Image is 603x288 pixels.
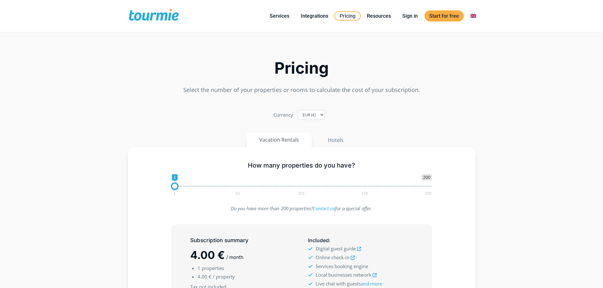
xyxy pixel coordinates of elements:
[313,205,335,211] a: Contact us
[297,192,306,195] span: 101
[316,263,368,269] span: Services booking engine
[173,192,177,195] span: 1
[316,245,356,252] span: Digital guest guide
[190,248,225,261] span: 4.00 €
[226,254,243,260] span: / month
[316,280,382,287] span: Live chat with guests
[128,61,475,76] h2: Pricing
[315,132,356,148] button: Hotels
[334,11,361,21] a: Pricing
[421,174,432,181] span: 200
[362,12,396,20] a: Resources
[202,265,224,271] span: properties
[190,236,295,244] h5: Subscription summary
[235,192,241,195] span: 51
[171,162,432,169] h5: How many properties do you have?
[273,111,293,119] label: Currency
[308,237,329,243] span: Included
[360,192,369,195] span: 150
[128,86,475,94] p: Select the number of your properties or rooms to calculate the cost of your subscription.
[398,12,423,20] a: Sign in
[316,272,371,278] span: Local businesses network
[265,12,294,20] a: Services
[198,265,200,271] span: 1
[296,12,333,20] a: Integrations
[361,280,382,287] a: and more
[171,204,432,213] p: Do you have more than 200 properties? for a special offer.
[198,273,211,280] span: 4.00 €
[308,236,412,244] h5: :
[247,132,312,147] button: Vacation Rentals
[424,192,433,195] span: 200
[316,254,349,260] span: Online check-in
[213,273,235,280] span: / property
[424,10,464,21] a: Start for free
[172,174,178,181] span: 1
